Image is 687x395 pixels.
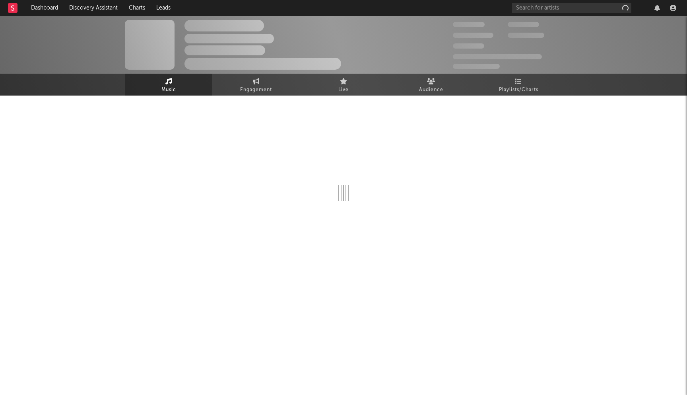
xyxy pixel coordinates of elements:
a: Audience [387,74,475,96]
a: Playlists/Charts [475,74,562,96]
input: Search for artists [512,3,631,13]
span: Engagement [240,85,272,95]
a: Engagement [212,74,300,96]
span: 100,000 [508,22,539,27]
span: Music [161,85,176,95]
a: Live [300,74,387,96]
span: Audience [419,85,443,95]
span: 50,000,000 Monthly Listeners [453,54,542,59]
span: 1,000,000 [508,33,544,38]
span: Live [338,85,349,95]
span: 50,000,000 [453,33,493,38]
span: Playlists/Charts [499,85,538,95]
a: Music [125,74,212,96]
span: 300,000 [453,22,485,27]
span: Jump Score: 85.0 [453,64,500,69]
span: 100,000 [453,43,484,49]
